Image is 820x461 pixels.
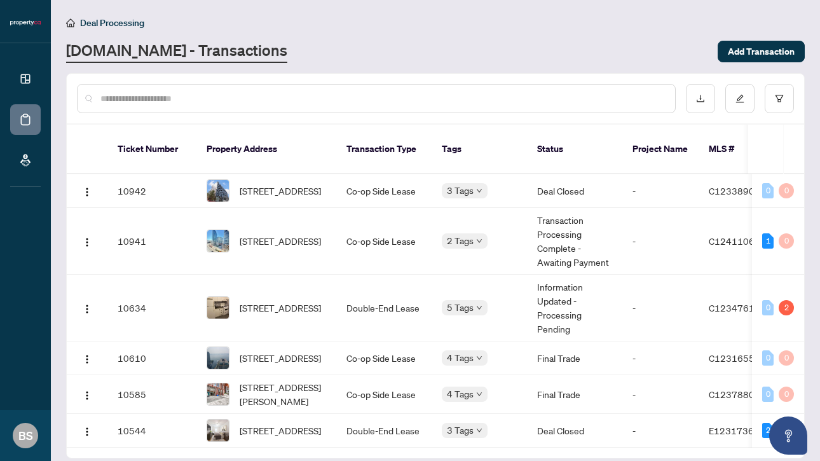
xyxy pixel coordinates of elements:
td: - [622,275,699,341]
button: Logo [77,181,97,201]
div: 2 [779,300,794,315]
td: 10941 [107,208,196,275]
span: edit [735,94,744,103]
th: Property Address [196,125,336,174]
td: 10544 [107,414,196,448]
td: 10942 [107,174,196,208]
span: C12411060 [709,235,760,247]
button: Logo [77,231,97,251]
td: Transaction Processing Complete - Awaiting Payment [527,208,622,275]
span: 3 Tags [447,183,474,198]
th: MLS # [699,125,775,174]
button: Logo [77,298,97,318]
td: - [622,341,699,375]
span: 4 Tags [447,387,474,401]
td: Co-op Side Lease [336,341,432,375]
img: thumbnail-img [207,297,229,319]
img: thumbnail-img [207,347,229,369]
td: Deal Closed [527,174,622,208]
span: 5 Tags [447,300,474,315]
span: C12338903 [709,185,760,196]
span: [STREET_ADDRESS][PERSON_NAME] [240,380,326,408]
span: home [66,18,75,27]
span: C12378807 [709,389,760,400]
span: 2 Tags [447,233,474,248]
button: download [686,84,715,113]
td: 10610 [107,341,196,375]
td: - [622,174,699,208]
td: - [622,208,699,275]
div: 0 [779,350,794,366]
span: down [476,427,482,434]
span: [STREET_ADDRESS] [240,301,321,315]
img: Logo [82,390,92,401]
span: BS [18,427,33,444]
span: down [476,305,482,311]
span: down [476,355,482,361]
div: 0 [762,183,774,198]
td: - [622,414,699,448]
img: thumbnail-img [207,383,229,405]
button: edit [725,84,755,113]
th: Status [527,125,622,174]
th: Ticket Number [107,125,196,174]
div: 0 [762,387,774,402]
span: [STREET_ADDRESS] [240,351,321,365]
img: Logo [82,237,92,247]
div: 0 [779,233,794,249]
td: Double-End Lease [336,275,432,341]
td: Co-op Side Lease [336,208,432,275]
img: thumbnail-img [207,180,229,202]
span: E12317362 [709,425,760,436]
th: Project Name [622,125,699,174]
div: 1 [762,233,774,249]
td: 10634 [107,275,196,341]
span: C12347618 [709,302,760,313]
td: 10585 [107,375,196,414]
button: Logo [77,384,97,404]
div: 0 [762,300,774,315]
td: Final Trade [527,341,622,375]
td: Co-op Side Lease [336,174,432,208]
img: Logo [82,354,92,364]
td: Deal Closed [527,414,622,448]
div: 0 [779,387,794,402]
button: Logo [77,348,97,368]
img: Logo [82,187,92,197]
span: down [476,391,482,397]
td: - [622,375,699,414]
img: Logo [82,427,92,437]
button: filter [765,84,794,113]
span: [STREET_ADDRESS] [240,234,321,248]
th: Tags [432,125,527,174]
div: 0 [779,183,794,198]
div: 0 [762,350,774,366]
span: [STREET_ADDRESS] [240,184,321,198]
span: Add Transaction [728,41,795,62]
img: thumbnail-img [207,230,229,252]
button: Add Transaction [718,41,805,62]
span: down [476,238,482,244]
button: Open asap [769,416,807,455]
span: 4 Tags [447,350,474,365]
img: Logo [82,304,92,314]
span: down [476,188,482,194]
th: Transaction Type [336,125,432,174]
td: Double-End Lease [336,414,432,448]
button: Logo [77,420,97,441]
span: download [696,94,705,103]
img: logo [10,19,41,27]
td: Final Trade [527,375,622,414]
span: C12316558 [709,352,760,364]
span: Deal Processing [80,17,144,29]
span: [STREET_ADDRESS] [240,423,321,437]
td: Co-op Side Lease [336,375,432,414]
div: 2 [762,423,774,438]
a: [DOMAIN_NAME] - Transactions [66,40,287,63]
span: 3 Tags [447,423,474,437]
img: thumbnail-img [207,420,229,441]
td: Information Updated - Processing Pending [527,275,622,341]
span: filter [775,94,784,103]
